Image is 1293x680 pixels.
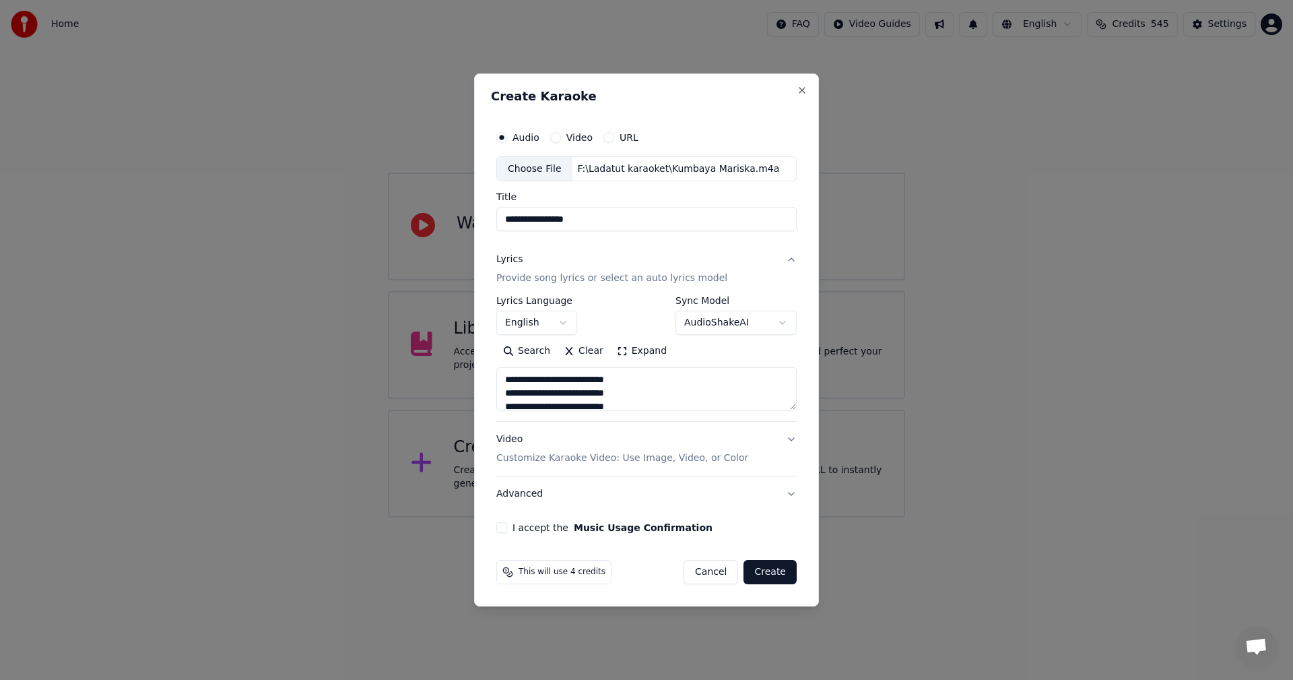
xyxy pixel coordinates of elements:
[496,476,797,512] button: Advanced
[496,193,797,202] label: Title
[496,297,797,422] div: LyricsProvide song lyrics or select an auto lyrics model
[496,423,797,476] button: VideoCustomize Karaoke Video: Use Image, Video, or Color
[496,253,523,267] div: Lyrics
[675,297,797,306] label: Sync Model
[491,90,802,102] h2: Create Karaoke
[620,133,638,142] label: URL
[496,297,577,306] label: Lyrics Language
[684,560,738,584] button: Cancel
[496,433,748,466] div: Video
[512,523,712,532] label: I accept the
[512,133,539,142] label: Audio
[497,157,572,181] div: Choose File
[519,567,605,578] span: This will use 4 credits
[574,523,712,532] button: I accept the
[496,452,748,465] p: Customize Karaoke Video: Use Image, Video, or Color
[496,272,727,286] p: Provide song lyrics or select an auto lyrics model
[496,243,797,297] button: LyricsProvide song lyrics or select an auto lyrics model
[610,341,673,363] button: Expand
[572,162,785,176] div: F:\Ladatut karaoket\Kumbaya Mariska.m4a
[743,560,797,584] button: Create
[566,133,593,142] label: Video
[496,341,557,363] button: Search
[557,341,610,363] button: Clear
